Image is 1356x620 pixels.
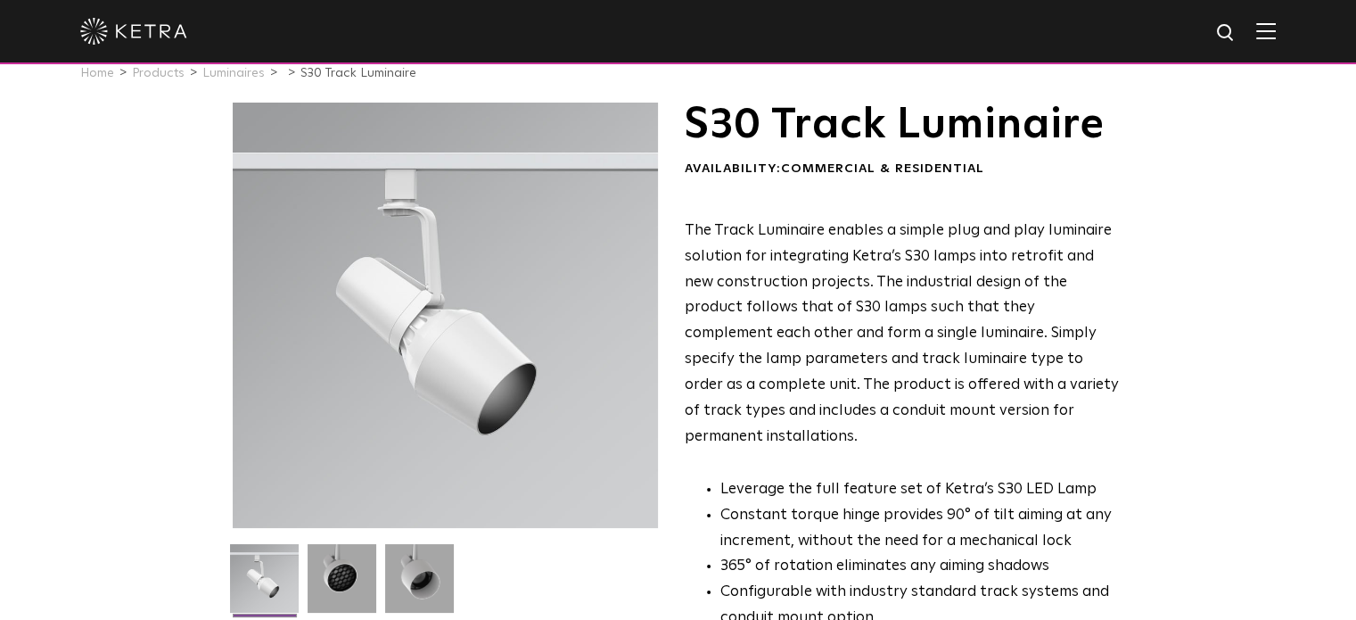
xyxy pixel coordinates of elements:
[720,503,1119,555] li: Constant torque hinge provides 90° of tilt aiming at any increment, without the need for a mechan...
[1256,22,1276,39] img: Hamburger%20Nav.svg
[720,554,1119,580] li: 365° of rotation eliminates any aiming shadows
[720,477,1119,503] li: Leverage the full feature set of Ketra’s S30 LED Lamp
[80,67,114,79] a: Home
[781,162,984,175] span: Commercial & Residential
[202,67,265,79] a: Luminaires
[685,223,1119,444] span: The Track Luminaire enables a simple plug and play luminaire solution for integrating Ketra’s S30...
[80,18,187,45] img: ketra-logo-2019-white
[1215,22,1237,45] img: search icon
[685,161,1119,178] div: Availability:
[132,67,185,79] a: Products
[300,67,416,79] a: S30 Track Luminaire
[685,103,1119,147] h1: S30 Track Luminaire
